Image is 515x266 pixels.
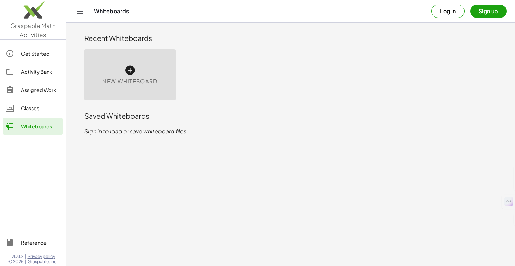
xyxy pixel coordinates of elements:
[8,259,23,265] span: © 2025
[74,6,85,17] button: Toggle navigation
[21,104,60,112] div: Classes
[431,5,465,18] button: Log in
[21,49,60,58] div: Get Started
[12,254,23,259] span: v1.31.2
[3,45,63,62] a: Get Started
[28,259,57,265] span: Graspable, Inc.
[10,22,56,38] span: Graspable Math Activities
[21,86,60,94] div: Assigned Work
[3,63,63,80] a: Activity Bank
[470,5,507,18] button: Sign up
[84,111,496,121] div: Saved Whiteboards
[21,68,60,76] div: Activity Bank
[28,254,57,259] a: Privacy policy
[84,127,496,135] p: Sign in to load or save whiteboard files.
[102,77,157,85] span: New Whiteboard
[25,259,26,265] span: |
[25,254,26,259] span: |
[21,122,60,131] div: Whiteboards
[21,238,60,247] div: Reference
[3,118,63,135] a: Whiteboards
[3,82,63,98] a: Assigned Work
[84,33,496,43] div: Recent Whiteboards
[3,100,63,117] a: Classes
[3,234,63,251] a: Reference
